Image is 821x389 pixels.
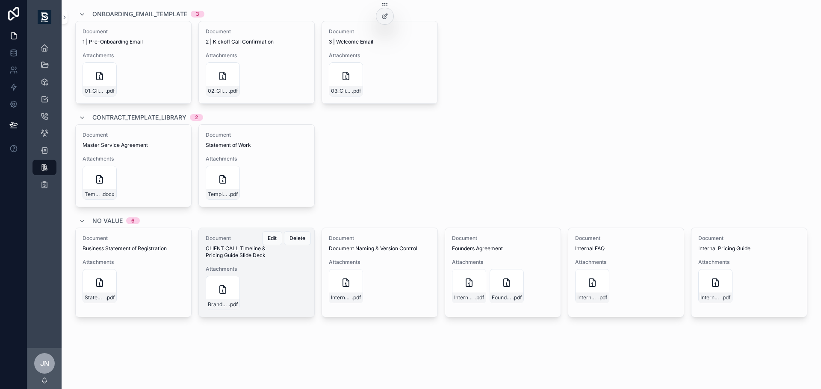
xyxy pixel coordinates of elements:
[92,216,123,225] span: No value
[721,294,730,301] span: .pdf
[196,11,199,18] div: 3
[83,155,184,162] span: Attachments
[322,21,438,104] a: Document3 | Welcome EmailAttachments03_Client_WelcomeEmail_JN_Final---Google-Docs.pdf
[206,245,307,259] span: CLIENT CALL Timeline & Pricing Guide Slide Deck
[698,259,800,266] span: Attachments
[92,10,187,18] span: ONBOARDING_EMAIL_TEMPLATE
[208,88,229,94] span: 02_Client_KickoffConfirmationEmail_JN_Final---Google-Docs
[700,294,721,301] span: Internal_SOP_PricingGuide-_JN_V04__rewrite---Google-Docs
[38,10,51,24] img: App logo
[331,294,352,301] span: Internal_SOP_DocumentNaming&VersionControl_JN_Final---Google-Docs
[83,245,184,252] span: Business Statement of Registration
[206,266,307,272] span: Attachments
[206,235,307,242] span: Document
[352,294,361,301] span: .pdf
[329,235,431,242] span: Document
[492,294,513,301] span: Founder's-Agreements-Signatures-
[85,88,106,94] span: 01_Client_Template_PreOnboardEmail_JN_Final---Google-Docs
[691,228,807,317] a: DocumentInternal Pricing GuideAttachmentsInternal_SOP_PricingGuide-_JN_V04__rewrite---Google-Docs...
[75,21,192,104] a: Document1 | Pre-Onboarding EmailAttachments01_Client_Template_PreOnboardEmail_JN_Final---Google-D...
[329,38,431,45] span: 3 | Welcome Email
[268,235,277,242] span: Edit
[131,217,135,224] div: 6
[352,88,361,94] span: .pdf
[206,155,307,162] span: Attachments
[329,259,431,266] span: Attachments
[92,113,186,122] span: CONTRACT_TEMPLATE_LIBRARY
[106,88,115,94] span: .pdf
[454,294,475,301] span: Internal_FoundersAgreement_JN_Final.docx---Google-Docs
[83,235,184,242] span: Document
[452,259,554,266] span: Attachments
[85,294,106,301] span: Statement-of-Registration
[598,294,607,301] span: .pdf
[198,124,315,207] a: DocumentStatement of WorkAttachmentsTemplate_SOWContract_JN_Final.docx---Google-Docs.pdf
[329,245,431,252] span: Document Naming & Version Control
[329,52,431,59] span: Attachments
[475,294,484,301] span: .pdf
[198,21,315,104] a: Document2 | Kickoff Call ConfirmationAttachments02_Client_KickoffConfirmationEmail_JN_Final---Goo...
[106,294,115,301] span: .pdf
[83,259,184,266] span: Attachments
[75,124,192,207] a: DocumentMaster Service AgreementAttachmentsTemplate_MasterServiceAgreement_JN_Final.docx
[229,88,238,94] span: .pdf
[452,235,554,242] span: Document
[198,228,315,317] a: DocumentCLIENT CALL Timeline & Pricing Guide Slide DeckAttachmentsBrandSight---Timeline-&-Pricing...
[445,228,561,317] a: DocumentFounders AgreementAttachmentsInternal_FoundersAgreement_JN_Final.docx---Google-Docs.pdfFo...
[329,28,431,35] span: Document
[83,142,184,149] span: Master Service Agreement
[262,231,282,245] button: Edit
[513,294,522,301] span: .pdf
[206,52,307,59] span: Attachments
[195,114,198,121] div: 2
[206,28,307,35] span: Document
[575,245,677,252] span: Internal FAQ
[698,235,800,242] span: Document
[40,358,49,369] span: JN
[289,235,305,242] span: Delete
[284,231,311,245] button: Delete
[101,191,115,198] span: .docx
[577,294,598,301] span: Internal_FAQ_JN_Final.docx---Google-Docs
[206,142,307,149] span: Statement of Work
[331,88,352,94] span: 03_Client_WelcomeEmail_JN_Final---Google-Docs
[568,228,684,317] a: DocumentInternal FAQAttachmentsInternal_FAQ_JN_Final.docx---Google-Docs.pdf
[85,191,101,198] span: Template_MasterServiceAgreement_JN_Final
[83,52,184,59] span: Attachments
[83,28,184,35] span: Document
[452,245,554,252] span: Founders Agreement
[83,38,184,45] span: 1 | Pre-Onboarding Email
[698,245,800,252] span: Internal Pricing Guide
[229,191,238,198] span: .pdf
[575,235,677,242] span: Document
[575,259,677,266] span: Attachments
[75,228,192,317] a: DocumentBusiness Statement of RegistrationAttachmentsStatement-of-Registration.pdf
[208,191,229,198] span: Template_SOWContract_JN_Final.docx---Google-Docs
[27,34,62,203] div: scrollable content
[206,132,307,138] span: Document
[229,301,238,308] span: .pdf
[322,228,438,317] a: DocumentDocument Naming & Version ControlAttachmentsInternal_SOP_DocumentNaming&VersionControl_JN...
[83,132,184,138] span: Document
[208,301,229,308] span: BrandSight---Timeline-&-Pricing-Guide-Client-Call-Slide-Deck
[206,38,307,45] span: 2 | Kickoff Call Confirmation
